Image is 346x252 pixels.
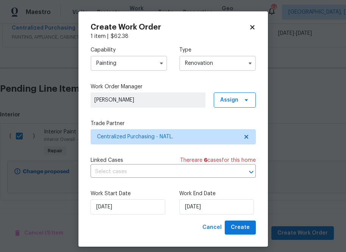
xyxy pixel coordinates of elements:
[202,223,222,232] span: Cancel
[179,199,254,214] input: M/D/YYYY
[246,167,257,177] button: Open
[179,190,256,197] label: Work End Date
[231,223,250,232] span: Create
[199,221,225,235] button: Cancel
[91,199,165,214] input: M/D/YYYY
[91,166,235,178] input: Select cases
[225,221,256,235] button: Create
[91,190,167,197] label: Work Start Date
